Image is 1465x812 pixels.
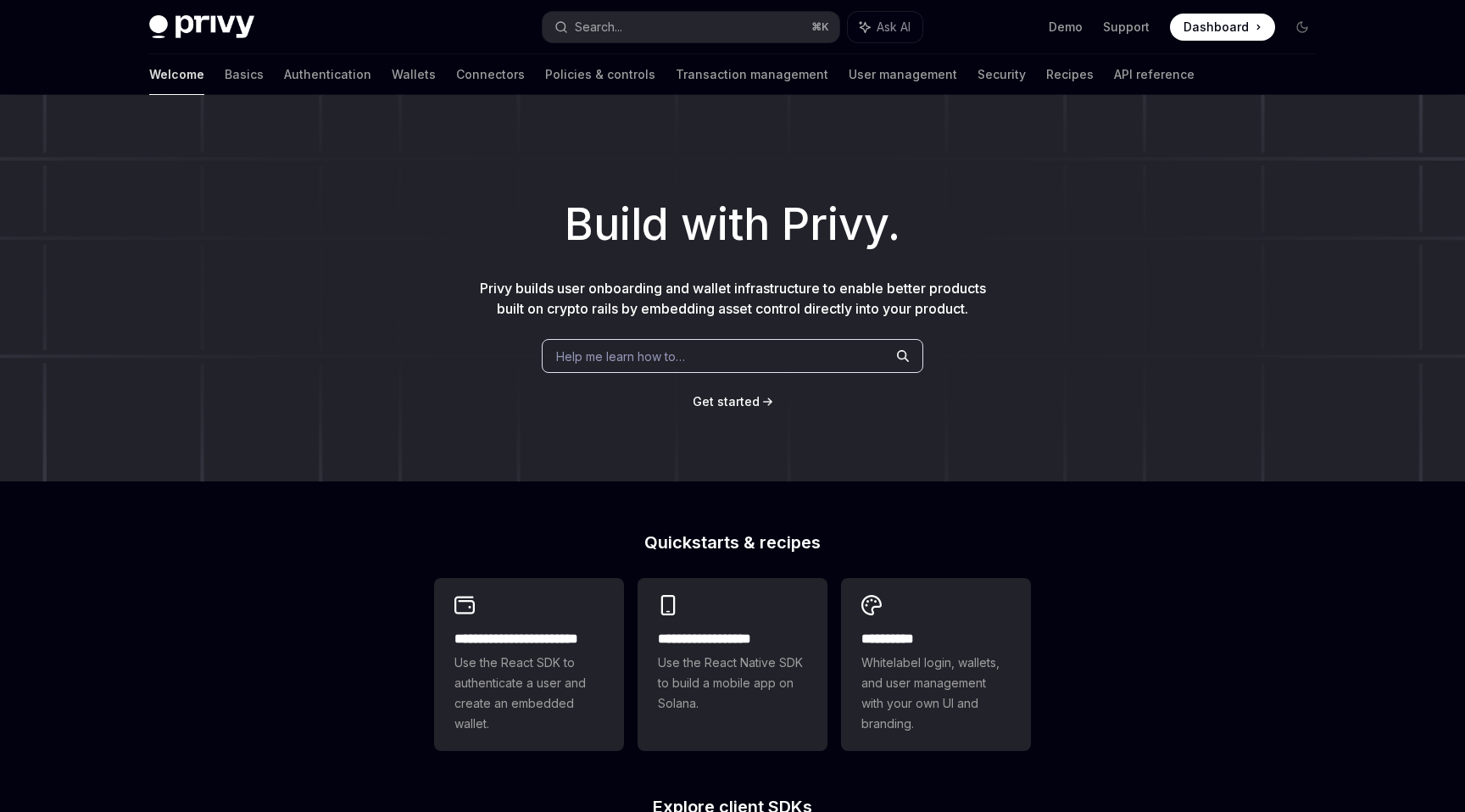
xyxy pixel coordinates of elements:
[693,394,760,409] span: Get started
[1170,14,1275,41] a: Dashboard
[543,12,839,42] button: Search...⌘K
[1184,19,1249,36] span: Dashboard
[676,54,828,95] a: Transaction management
[811,20,829,34] span: ⌘ K
[480,280,986,317] span: Privy builds user onboarding and wallet infrastructure to enable better products built on crypto ...
[556,348,685,365] span: Help me learn how to…
[27,192,1438,258] h1: Build with Privy.
[849,54,957,95] a: User management
[149,54,204,95] a: Welcome
[861,653,1011,734] span: Whitelabel login, wallets, and user management with your own UI and branding.
[693,393,760,410] a: Get started
[658,653,807,714] span: Use the React Native SDK to build a mobile app on Solana.
[877,19,911,36] span: Ask AI
[456,54,525,95] a: Connectors
[841,578,1031,751] a: **** *****Whitelabel login, wallets, and user management with your own UI and branding.
[978,54,1026,95] a: Security
[392,54,436,95] a: Wallets
[225,54,264,95] a: Basics
[434,534,1031,551] h2: Quickstarts & recipes
[149,15,254,39] img: dark logo
[545,54,655,95] a: Policies & controls
[1289,14,1316,41] button: Toggle dark mode
[1046,54,1094,95] a: Recipes
[638,578,827,751] a: **** **** **** ***Use the React Native SDK to build a mobile app on Solana.
[454,653,604,734] span: Use the React SDK to authenticate a user and create an embedded wallet.
[1103,19,1150,36] a: Support
[284,54,371,95] a: Authentication
[575,17,622,37] div: Search...
[1049,19,1083,36] a: Demo
[1114,54,1195,95] a: API reference
[848,12,922,42] button: Ask AI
